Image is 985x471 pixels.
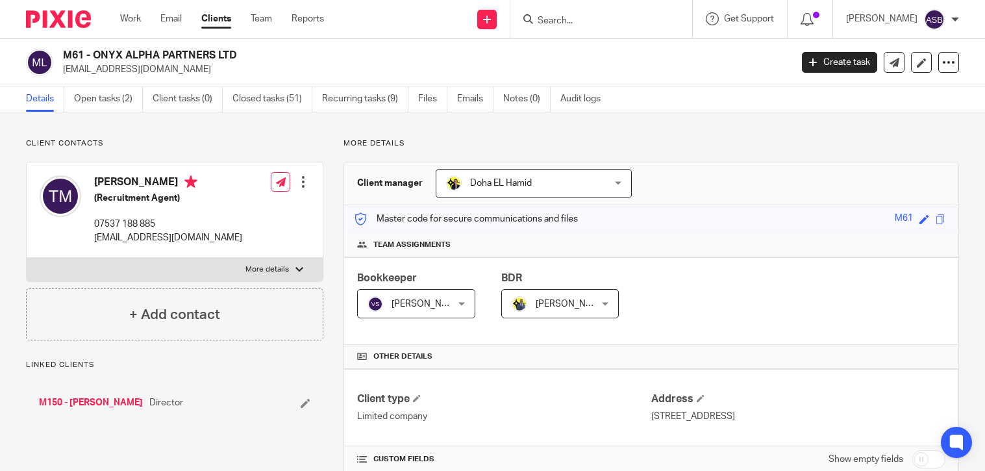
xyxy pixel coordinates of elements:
[292,12,324,25] a: Reports
[446,175,462,191] img: Doha-Starbridge.jpg
[343,138,959,149] p: More details
[40,175,81,217] img: svg%3E
[26,86,64,112] a: Details
[149,396,183,409] span: Director
[802,52,877,73] a: Create task
[26,360,323,370] p: Linked clients
[560,86,610,112] a: Audit logs
[895,212,913,227] div: M61
[39,396,143,409] a: M150 - [PERSON_NAME]
[94,175,242,192] h4: [PERSON_NAME]
[120,12,141,25] a: Work
[94,231,242,244] p: [EMAIL_ADDRESS][DOMAIN_NAME]
[368,296,383,312] img: svg%3E
[322,86,408,112] a: Recurring tasks (9)
[251,12,272,25] a: Team
[724,14,774,23] span: Get Support
[457,86,493,112] a: Emails
[354,212,578,225] p: Master code for secure communications and files
[536,16,653,27] input: Search
[357,410,651,423] p: Limited company
[373,240,451,250] span: Team assignments
[829,453,903,466] label: Show empty fields
[357,273,417,283] span: Bookkeeper
[232,86,312,112] a: Closed tasks (51)
[94,192,242,205] h5: (Recruitment Agent)
[184,175,197,188] i: Primary
[924,9,945,30] img: svg%3E
[392,299,463,309] span: [PERSON_NAME]
[160,12,182,25] a: Email
[357,392,651,406] h4: Client type
[373,351,432,362] span: Other details
[512,296,527,312] img: Dennis-Starbridge.jpg
[26,10,91,28] img: Pixie
[74,86,143,112] a: Open tasks (2)
[129,305,220,325] h4: + Add contact
[470,179,532,188] span: Doha EL Hamid
[651,392,945,406] h4: Address
[26,49,53,76] img: svg%3E
[536,299,607,309] span: [PERSON_NAME]
[501,273,522,283] span: BDR
[94,218,242,231] p: 07537 188 885
[503,86,551,112] a: Notes (0)
[63,49,638,62] h2: M61 - ONYX ALPHA PARTNERS LTD
[201,12,231,25] a: Clients
[651,410,945,423] p: [STREET_ADDRESS]
[245,264,289,275] p: More details
[63,63,782,76] p: [EMAIL_ADDRESS][DOMAIN_NAME]
[357,177,423,190] h3: Client manager
[26,138,323,149] p: Client contacts
[846,12,917,25] p: [PERSON_NAME]
[418,86,447,112] a: Files
[153,86,223,112] a: Client tasks (0)
[357,454,651,465] h4: CUSTOM FIELDS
